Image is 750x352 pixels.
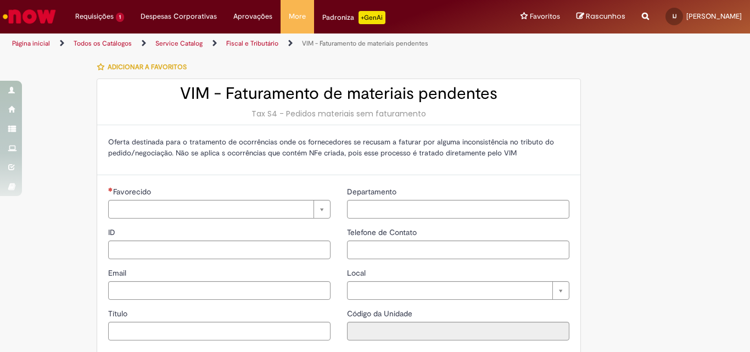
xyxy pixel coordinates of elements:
[97,55,193,79] button: Adicionar a Favoritos
[347,187,399,197] span: Departamento
[108,200,331,219] a: Limpar campo Favorecido
[347,200,569,219] input: Departamento
[12,39,50,48] a: Página inicial
[141,11,217,22] span: Despesas Corporativas
[155,39,203,48] a: Service Catalog
[322,11,385,24] div: Padroniza
[108,322,331,340] input: Título
[347,241,569,259] input: Telefone de Contato
[116,13,124,22] span: 1
[233,11,272,22] span: Aprovações
[347,281,569,300] a: Limpar campo Local
[75,11,114,22] span: Requisições
[347,308,415,319] label: Somente leitura - Código da Unidade
[347,227,419,237] span: Telefone de Contato
[108,309,130,319] span: Título
[8,33,492,54] ul: Trilhas de página
[108,63,187,71] span: Adicionar a Favoritos
[108,85,569,103] h2: VIM - Faturamento de materiais pendentes
[108,108,569,119] div: Tax S4 - Pedidos materiais sem faturamento
[108,268,128,278] span: Email
[108,227,117,237] span: ID
[289,11,306,22] span: More
[113,187,153,197] span: Necessários - Favorecido
[108,281,331,300] input: Email
[577,12,625,22] a: Rascunhos
[530,11,560,22] span: Favoritos
[108,137,554,158] span: Oferta destinada para o tratamento de ocorrências onde os fornecedores se recusam a faturar por a...
[673,13,676,20] span: IJ
[347,268,368,278] span: Local
[302,39,428,48] a: VIM - Faturamento de materiais pendentes
[359,11,385,24] p: +GenAi
[347,322,569,340] input: Código da Unidade
[347,309,415,319] span: Somente leitura - Código da Unidade
[226,39,278,48] a: Fiscal e Tributário
[108,187,113,192] span: Necessários
[1,5,58,27] img: ServiceNow
[108,241,331,259] input: ID
[586,11,625,21] span: Rascunhos
[686,12,742,21] span: [PERSON_NAME]
[74,39,132,48] a: Todos os Catálogos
